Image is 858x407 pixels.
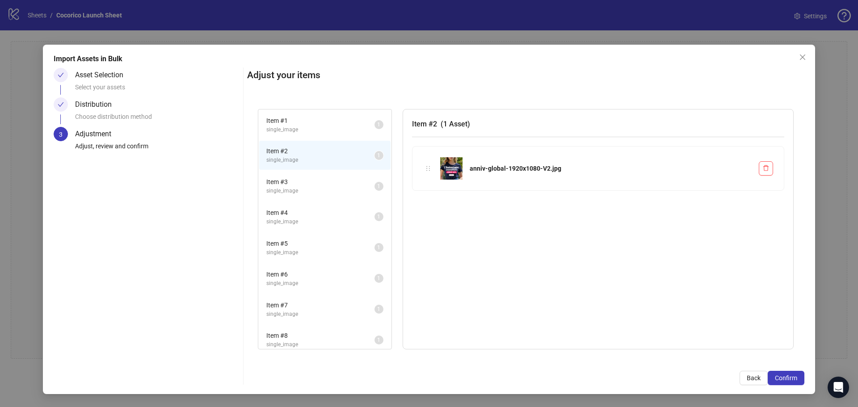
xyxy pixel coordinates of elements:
[266,239,374,248] span: Item # 5
[75,127,118,141] div: Adjustment
[266,218,374,226] span: single_image
[799,54,806,61] span: close
[828,377,849,398] div: Open Intercom Messenger
[266,177,374,187] span: Item # 3
[59,131,63,138] span: 3
[377,306,380,312] span: 1
[374,305,383,314] sup: 1
[374,212,383,221] sup: 1
[775,374,797,382] span: Confirm
[759,161,773,176] button: Delete
[266,269,374,279] span: Item # 6
[266,208,374,218] span: Item # 4
[58,101,64,108] span: check
[266,300,374,310] span: Item # 7
[266,279,374,288] span: single_image
[412,118,784,130] h3: Item # 2
[266,187,374,195] span: single_image
[763,165,769,171] span: delete
[377,152,380,159] span: 1
[377,214,380,220] span: 1
[54,54,804,64] div: Import Assets in Bulk
[374,182,383,191] sup: 1
[470,164,752,173] div: anniv-global-1920x1080-V2.jpg
[58,72,64,78] span: check
[266,340,374,349] span: single_image
[374,274,383,283] sup: 1
[266,331,374,340] span: Item # 8
[374,243,383,252] sup: 1
[374,151,383,160] sup: 1
[440,157,463,180] img: anniv-global-1920x1080-V2.jpg
[266,156,374,164] span: single_image
[795,50,810,64] button: Close
[266,126,374,134] span: single_image
[75,141,240,156] div: Adjust, review and confirm
[374,336,383,344] sup: 1
[266,248,374,257] span: single_image
[377,244,380,251] span: 1
[374,120,383,129] sup: 1
[747,374,761,382] span: Back
[247,68,804,83] h2: Adjust your items
[423,164,433,173] div: holder
[266,146,374,156] span: Item # 2
[377,122,380,128] span: 1
[75,97,119,112] div: Distribution
[75,82,240,97] div: Select your assets
[377,275,380,281] span: 1
[768,371,804,385] button: Confirm
[425,165,431,172] span: holder
[441,120,470,128] span: ( 1 Asset )
[266,310,374,319] span: single_image
[75,68,130,82] div: Asset Selection
[266,116,374,126] span: Item # 1
[740,371,768,385] button: Back
[377,183,380,189] span: 1
[377,337,380,343] span: 1
[75,112,240,127] div: Choose distribution method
